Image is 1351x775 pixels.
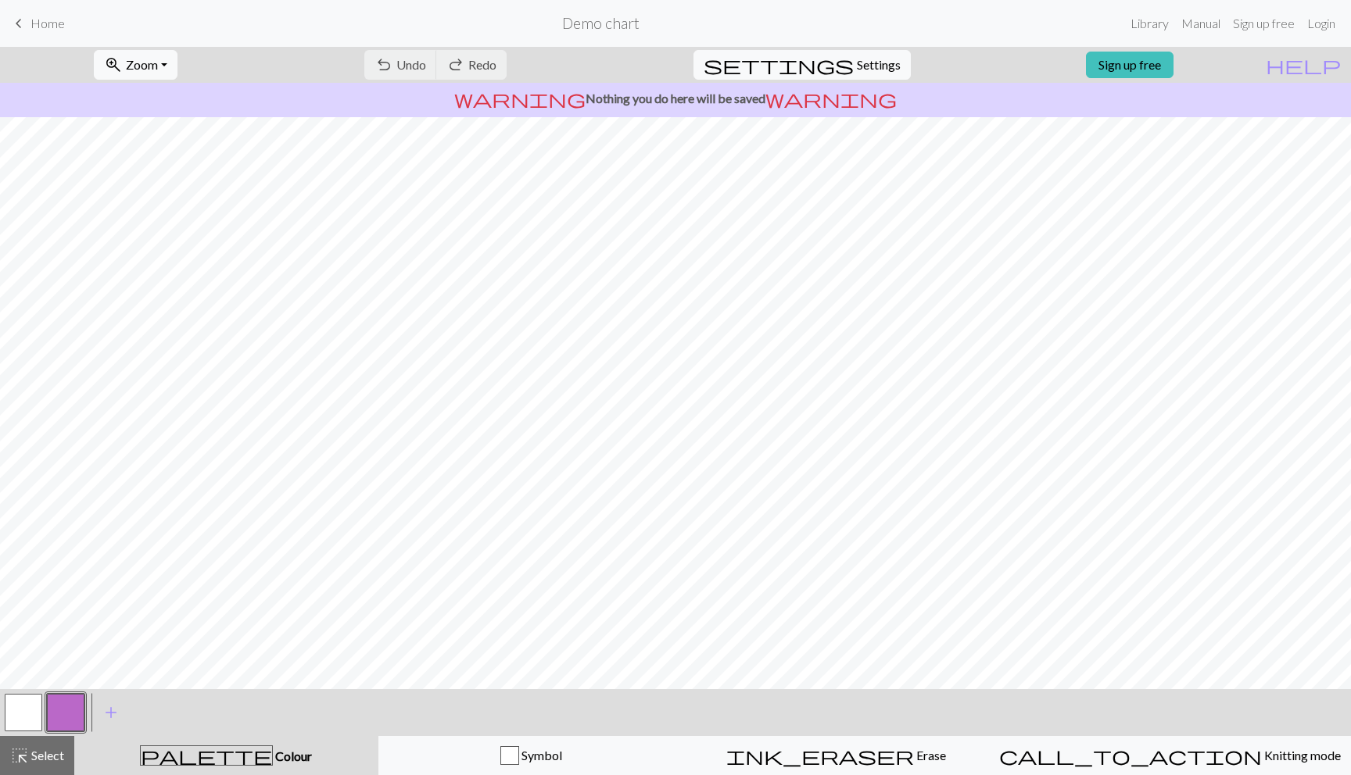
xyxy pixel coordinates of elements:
[1124,8,1175,39] a: Library
[29,748,64,762] span: Select
[683,736,989,775] button: Erase
[989,736,1351,775] button: Knitting mode
[9,10,65,37] a: Home
[1086,52,1174,78] a: Sign up free
[1301,8,1342,39] a: Login
[30,16,65,30] span: Home
[857,55,901,74] span: Settings
[9,12,28,34] span: keyboard_arrow_left
[454,87,586,109] span: warning
[693,50,911,80] button: SettingsSettings
[1175,8,1227,39] a: Manual
[102,702,120,723] span: add
[104,54,123,76] span: zoom_in
[765,87,897,109] span: warning
[141,745,272,766] span: palette
[94,50,177,80] button: Zoom
[273,748,312,763] span: Colour
[704,54,854,76] span: settings
[726,745,914,766] span: ink_eraser
[1262,748,1341,762] span: Knitting mode
[562,14,640,32] h2: Demo chart
[999,745,1262,766] span: call_to_action
[1266,54,1341,76] span: help
[378,736,684,775] button: Symbol
[126,57,158,72] span: Zoom
[10,745,29,766] span: highlight_alt
[914,748,946,762] span: Erase
[704,55,854,74] i: Settings
[6,89,1345,108] p: Nothing you do here will be saved
[519,748,562,762] span: Symbol
[1227,8,1301,39] a: Sign up free
[74,736,378,775] button: Colour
